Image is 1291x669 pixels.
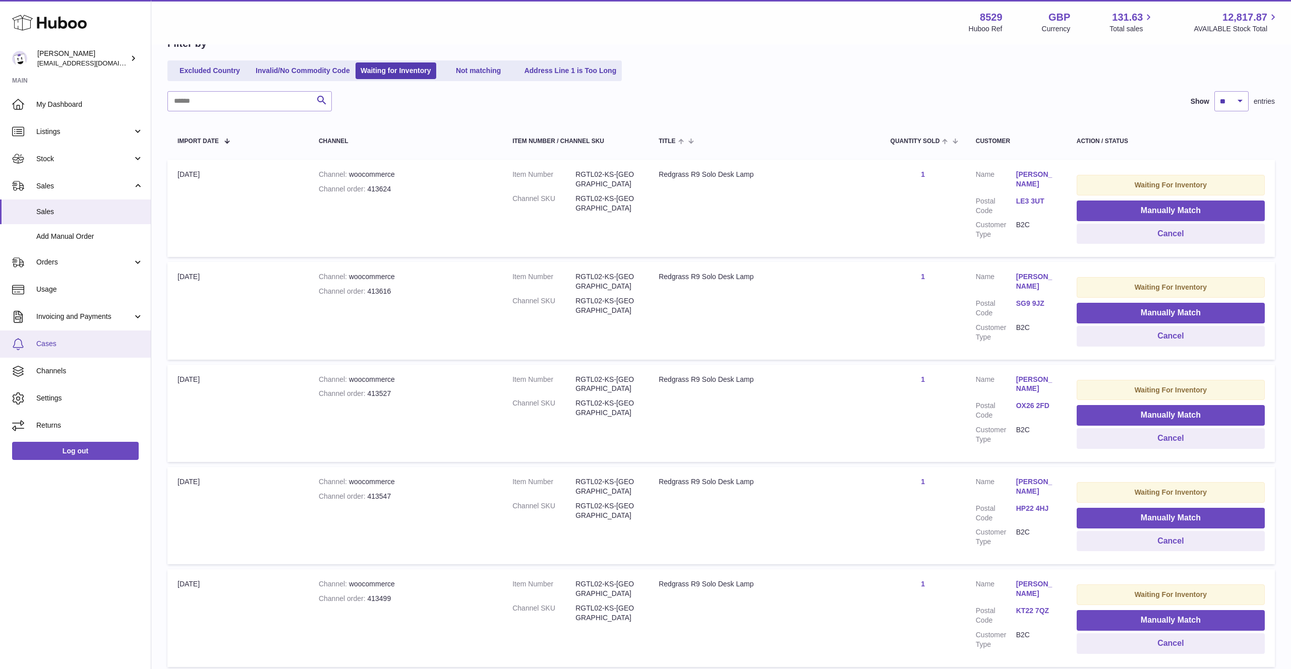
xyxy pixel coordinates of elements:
strong: Channel [319,375,349,383]
span: AVAILABLE Stock Total [1194,24,1279,34]
strong: Channel order [319,287,368,295]
span: Channels [36,366,143,376]
div: Redgrass R9 Solo Desk Lamp [659,579,870,589]
dt: Channel SKU [512,296,575,315]
strong: Channel order [319,492,368,500]
a: [PERSON_NAME] [1016,272,1057,291]
div: woocommerce [319,170,492,179]
dt: Postal Code [976,606,1016,625]
dd: B2C [1016,220,1057,239]
dd: RGTL02-KS-[GEOGRAPHIC_DATA] [575,194,638,213]
span: [EMAIL_ADDRESS][DOMAIN_NAME] [37,59,148,67]
span: Invoicing and Payments [36,312,133,321]
dt: Customer Type [976,630,1016,649]
button: Cancel [1077,428,1265,449]
dt: Postal Code [976,196,1016,216]
div: Redgrass R9 Solo Desk Lamp [659,272,870,282]
div: woocommerce [319,477,492,487]
a: 1 [921,580,925,588]
button: Manually Match [1077,610,1265,631]
div: Huboo Ref [969,24,1003,34]
div: Redgrass R9 Solo Desk Lamp [659,375,870,384]
span: Total sales [1109,24,1154,34]
dt: Name [976,375,1016,396]
div: 413547 [319,492,492,501]
span: Cases [36,339,143,349]
dt: Channel SKU [512,398,575,418]
span: Listings [36,127,133,137]
dd: RGTL02-KS-[GEOGRAPHIC_DATA] [575,398,638,418]
a: OX26 2FD [1016,401,1057,411]
strong: Channel [319,580,349,588]
button: Cancel [1077,224,1265,244]
label: Show [1191,97,1209,106]
span: Add Manual Order [36,232,143,241]
button: Manually Match [1077,508,1265,528]
dt: Postal Code [976,504,1016,523]
dt: Customer Type [976,425,1016,444]
dt: Channel SKU [512,194,575,213]
a: 1 [921,375,925,383]
span: Orders [36,257,133,267]
dt: Name [976,579,1016,601]
strong: GBP [1048,11,1070,24]
div: [PERSON_NAME] [37,49,128,68]
dt: Customer Type [976,220,1016,239]
td: [DATE] [167,262,309,359]
dt: Name [976,272,1016,294]
dd: B2C [1016,527,1057,547]
dt: Item Number [512,477,575,496]
td: [DATE] [167,569,309,666]
a: Log out [12,442,139,460]
dd: B2C [1016,425,1057,444]
dd: RGTL02-KS-[GEOGRAPHIC_DATA] [575,579,638,598]
strong: Waiting For Inventory [1135,386,1207,394]
a: [PERSON_NAME] [1016,579,1057,598]
strong: Channel [319,478,349,486]
div: Customer [976,138,1057,145]
strong: Channel order [319,185,368,193]
a: Address Line 1 is Too Long [521,62,620,79]
span: entries [1254,97,1275,106]
dt: Postal Code [976,401,1016,420]
dd: RGTL02-KS-[GEOGRAPHIC_DATA] [575,272,638,291]
dd: B2C [1016,323,1057,342]
strong: Channel order [319,389,368,397]
a: 1 [921,273,925,281]
a: Not matching [438,62,519,79]
td: [DATE] [167,160,309,257]
span: Import date [178,138,219,145]
dt: Postal Code [976,299,1016,318]
span: Sales [36,181,133,191]
dd: RGTL02-KS-[GEOGRAPHIC_DATA] [575,477,638,496]
button: Cancel [1077,531,1265,552]
strong: Waiting For Inventory [1135,590,1207,598]
span: Stock [36,154,133,164]
div: 413499 [319,594,492,604]
dt: Channel SKU [512,604,575,623]
a: 131.63 Total sales [1109,11,1154,34]
span: Title [659,138,675,145]
a: SG9 9JZ [1016,299,1057,308]
span: My Dashboard [36,100,143,109]
dd: RGTL02-KS-[GEOGRAPHIC_DATA] [575,296,638,315]
span: 12,817.87 [1222,11,1267,24]
a: Excluded Country [169,62,250,79]
div: Redgrass R9 Solo Desk Lamp [659,477,870,487]
div: 413624 [319,184,492,194]
div: woocommerce [319,375,492,384]
span: Returns [36,421,143,430]
dt: Item Number [512,579,575,598]
button: Cancel [1077,633,1265,654]
dd: RGTL02-KS-[GEOGRAPHIC_DATA] [575,375,638,394]
strong: Channel [319,273,349,281]
dt: Item Number [512,375,575,394]
button: Manually Match [1077,303,1265,323]
dt: Name [976,477,1016,499]
strong: Channel [319,170,349,178]
strong: 8529 [980,11,1003,24]
div: Currency [1042,24,1071,34]
dd: RGTL02-KS-[GEOGRAPHIC_DATA] [575,501,638,520]
div: Action / Status [1077,138,1265,145]
dt: Name [976,170,1016,191]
